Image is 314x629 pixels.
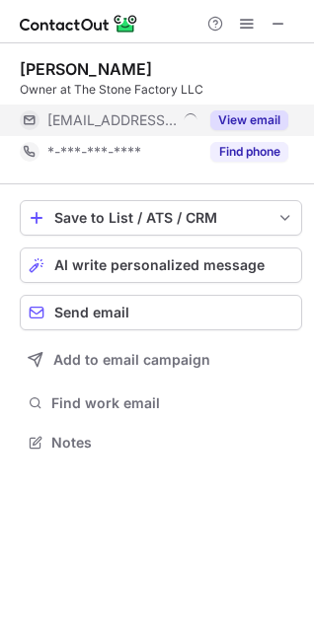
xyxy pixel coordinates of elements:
span: Find work email [51,394,294,412]
div: Owner at The Stone Factory LLC [20,81,302,99]
img: ContactOut v5.3.10 [20,12,138,35]
span: AI write personalized message [54,257,265,273]
span: [EMAIL_ADDRESS][DOMAIN_NAME] [47,111,177,129]
button: Reveal Button [210,142,288,162]
button: AI write personalized message [20,247,302,283]
span: Notes [51,434,294,452]
button: Send email [20,295,302,330]
button: Find work email [20,389,302,417]
div: [PERSON_NAME] [20,59,152,79]
button: Reveal Button [210,110,288,130]
button: save-profile-one-click [20,200,302,236]
div: Save to List / ATS / CRM [54,210,268,226]
button: Add to email campaign [20,342,302,378]
span: Send email [54,305,129,320]
span: Add to email campaign [53,352,210,368]
button: Notes [20,429,302,456]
